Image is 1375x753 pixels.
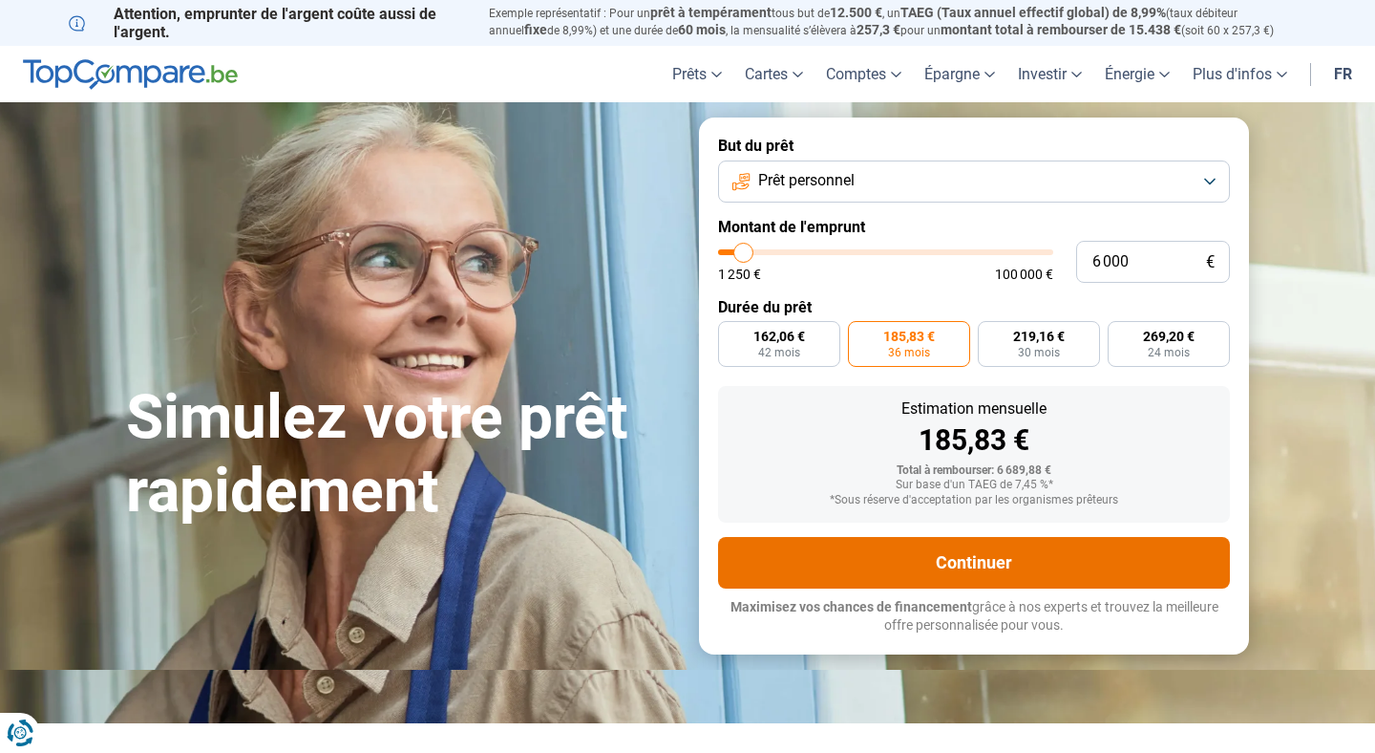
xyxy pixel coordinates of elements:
[1006,46,1093,102] a: Investir
[733,494,1215,507] div: *Sous réserve d'acceptation par les organismes prêteurs
[69,5,466,41] p: Attention, emprunter de l'argent coûte aussi de l'argent.
[678,22,726,37] span: 60 mois
[733,479,1215,492] div: Sur base d'un TAEG de 7,45 %*
[1181,46,1299,102] a: Plus d'infos
[753,330,805,343] span: 162,06 €
[489,5,1306,39] p: Exemple représentatif : Pour un tous but de , un (taux débiteur annuel de 8,99%) et une durée de ...
[718,268,761,281] span: 1 250 €
[718,598,1230,635] p: grâce à nos experts et trouvez la meilleure offre personnalisée pour vous.
[900,5,1166,20] span: TAEG (Taux annuel effectif global) de 8,99%
[758,170,855,191] span: Prêt personnel
[733,426,1215,455] div: 185,83 €
[814,46,913,102] a: Comptes
[126,381,676,528] h1: Simulez votre prêt rapidement
[883,330,935,343] span: 185,83 €
[1093,46,1181,102] a: Énergie
[1148,347,1190,358] span: 24 mois
[1013,330,1065,343] span: 219,16 €
[718,537,1230,589] button: Continuer
[718,161,1230,203] button: Prêt personnel
[733,46,814,102] a: Cartes
[730,599,972,614] span: Maximisez vos chances de financement
[23,59,238,90] img: TopCompare
[857,22,900,37] span: 257,3 €
[733,464,1215,478] div: Total à rembourser: 6 689,88 €
[1143,330,1195,343] span: 269,20 €
[718,137,1230,155] label: But du prêt
[733,401,1215,417] div: Estimation mensuelle
[941,22,1181,37] span: montant total à rembourser de 15.438 €
[1322,46,1364,102] a: fr
[1018,347,1060,358] span: 30 mois
[830,5,882,20] span: 12.500 €
[995,268,1053,281] span: 100 000 €
[888,347,930,358] span: 36 mois
[758,347,800,358] span: 42 mois
[913,46,1006,102] a: Épargne
[718,298,1230,316] label: Durée du prêt
[524,22,547,37] span: fixe
[1206,254,1215,270] span: €
[650,5,772,20] span: prêt à tempérament
[661,46,733,102] a: Prêts
[718,218,1230,236] label: Montant de l'emprunt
